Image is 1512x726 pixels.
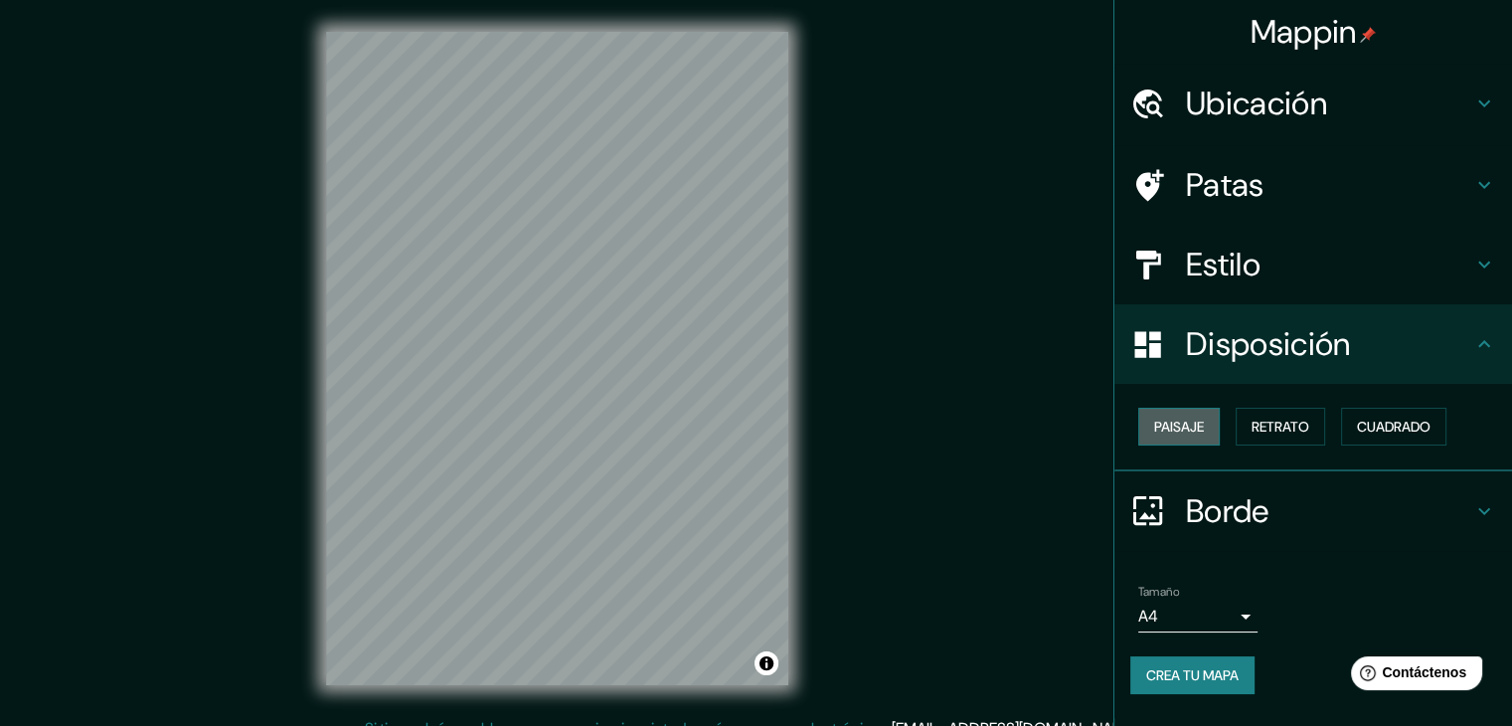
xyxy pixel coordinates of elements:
[1114,471,1512,551] div: Borde
[1130,656,1255,694] button: Crea tu mapa
[1252,418,1309,436] font: Retrato
[755,651,778,675] button: Activar o desactivar atribución
[1360,27,1376,43] img: pin-icon.png
[1236,408,1325,446] button: Retrato
[1138,408,1220,446] button: Paisaje
[1138,606,1158,627] font: A4
[1186,490,1269,532] font: Borde
[1186,323,1350,365] font: Disposición
[1357,418,1430,436] font: Cuadrado
[1341,408,1446,446] button: Cuadrado
[1186,83,1327,124] font: Ubicación
[326,32,788,685] canvas: Mapa
[1114,145,1512,225] div: Patas
[1154,418,1204,436] font: Paisaje
[1186,164,1264,206] font: Patas
[1114,304,1512,384] div: Disposición
[1138,601,1258,633] div: A4
[1114,225,1512,304] div: Estilo
[1186,244,1260,285] font: Estilo
[1251,11,1357,53] font: Mappin
[1146,666,1239,684] font: Crea tu mapa
[1335,648,1490,704] iframe: Lanzador de widgets de ayuda
[1114,64,1512,143] div: Ubicación
[1138,584,1179,600] font: Tamaño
